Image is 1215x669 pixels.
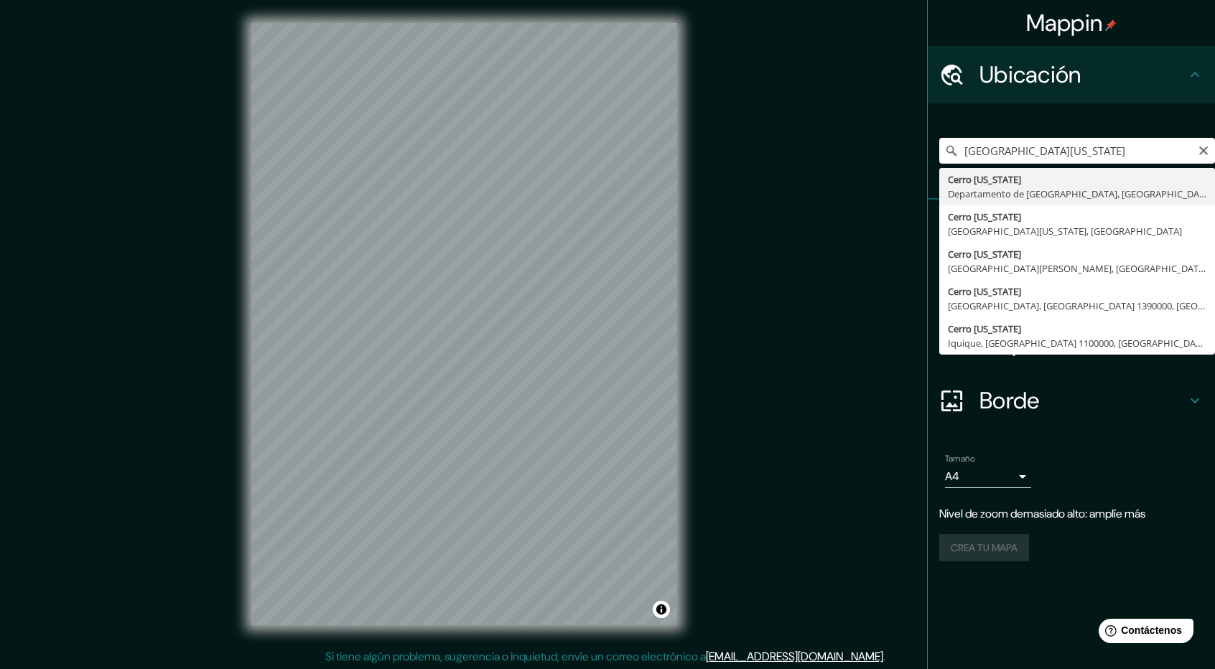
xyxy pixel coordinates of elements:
[948,225,1182,238] font: [GEOGRAPHIC_DATA][US_STATE], [GEOGRAPHIC_DATA]
[251,23,677,625] canvas: Mapa
[939,506,1145,521] font: Nivel de zoom demasiado alto: amplíe más
[948,262,1207,275] font: [GEOGRAPHIC_DATA][PERSON_NAME], [GEOGRAPHIC_DATA]
[979,60,1081,90] font: Ubicación
[945,465,1031,488] div: A4
[653,601,670,618] button: Activar o desactivar atribución
[888,648,890,664] font: .
[928,372,1215,429] div: Borde
[945,469,959,484] font: A4
[1105,19,1117,31] img: pin-icon.png
[706,649,883,664] a: [EMAIL_ADDRESS][DOMAIN_NAME]
[948,187,1213,200] font: Departamento de [GEOGRAPHIC_DATA], [GEOGRAPHIC_DATA]
[928,200,1215,257] div: Patas
[1198,143,1209,156] button: Claro
[325,649,706,664] font: Si tiene algún problema, sugerencia o inquietud, envíe un correo electrónico a
[883,649,885,664] font: .
[948,337,1209,350] font: Iquique, [GEOGRAPHIC_DATA] 1100000, [GEOGRAPHIC_DATA]
[945,453,974,464] font: Tamaño
[948,210,1021,223] font: Cerro [US_STATE]
[948,248,1021,261] font: Cerro [US_STATE]
[979,385,1040,416] font: Borde
[928,257,1215,314] div: Estilo
[948,173,1021,186] font: Cerro [US_STATE]
[948,285,1021,298] font: Cerro [US_STATE]
[948,322,1021,335] font: Cerro [US_STATE]
[928,314,1215,372] div: Disposición
[1026,8,1103,38] font: Mappin
[885,648,888,664] font: .
[928,46,1215,103] div: Ubicación
[1087,613,1199,653] iframe: Lanzador de widgets de ayuda
[939,138,1215,164] input: Elige tu ciudad o zona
